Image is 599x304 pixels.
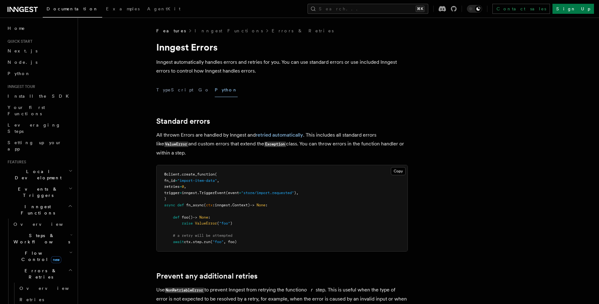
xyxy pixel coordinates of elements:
[156,83,193,97] button: TypeScript
[8,105,45,116] span: Your first Functions
[180,184,182,189] span: =
[182,172,215,176] span: create_function
[182,215,188,220] span: foo
[198,83,210,97] button: Go
[156,117,210,126] a: Standard errors
[164,142,188,147] code: ValueError
[164,197,166,201] span: )
[177,178,217,183] span: "import-item-data"
[177,203,184,207] span: def
[8,140,62,151] span: Setting up your app
[391,167,406,175] button: Copy
[217,178,219,183] span: ,
[241,191,294,195] span: "store/import.requested"
[294,191,298,195] span: ),
[219,221,230,225] span: "foo"
[11,232,70,245] span: Steps & Workflows
[208,215,210,220] span: :
[5,160,26,165] span: Features
[8,71,31,76] span: Python
[204,203,206,207] span: (
[217,221,219,225] span: (
[272,28,334,34] a: Errors & Retries
[195,28,263,34] a: Inngest Functions
[265,203,268,207] span: :
[199,191,226,195] span: TriggerEvent
[5,68,74,79] a: Python
[164,203,175,207] span: async
[164,184,180,189] span: retries
[264,142,286,147] code: Exception
[143,2,184,17] a: AgentKit
[164,178,175,183] span: fn_id
[226,191,239,195] span: (event
[180,172,182,176] span: .
[213,240,224,244] span: "foo"
[230,221,232,225] span: )
[173,215,180,220] span: def
[47,6,98,11] span: Documentation
[5,102,74,119] a: Your first Functions
[224,240,237,244] span: , foo)
[51,256,61,263] span: new
[552,4,594,14] a: Sign Up
[416,6,424,12] kbd: ⌘K
[210,240,213,244] span: (
[232,203,250,207] span: Context)
[164,191,180,195] span: trigger
[11,247,74,265] button: Flow Controlnew
[11,250,69,263] span: Flow Control
[215,83,238,97] button: Python
[5,166,74,183] button: Local Development
[215,172,217,176] span: (
[19,297,44,302] span: Retries
[173,240,184,244] span: await
[156,131,408,157] p: All thrown Errors are handled by Inngest and . This includes all standard errors like and custom ...
[184,240,191,244] span: ctx
[257,203,265,207] span: None
[106,6,140,11] span: Examples
[11,219,74,230] a: Overview
[8,122,61,134] span: Leveraging Steps
[5,201,74,219] button: Inngest Functions
[182,191,199,195] span: inngest.
[184,184,186,189] span: ,
[5,204,68,216] span: Inngest Functions
[14,222,78,227] span: Overview
[199,215,208,220] span: None
[193,240,202,244] span: step
[8,94,73,99] span: Install the SDK
[8,48,37,53] span: Next.js
[5,39,32,44] span: Quick start
[11,265,74,283] button: Errors & Retries
[165,288,204,293] code: NonRetriableError
[193,215,197,220] span: ->
[175,178,177,183] span: =
[204,240,210,244] span: run
[19,286,84,291] span: Overview
[191,240,193,244] span: .
[156,58,408,75] p: Inngest automatically handles errors and retries for you. You can use standard errors or use incl...
[156,41,408,53] h1: Inngest Errors
[202,240,204,244] span: .
[5,183,74,201] button: Events & Triggers
[156,28,186,34] span: Features
[186,203,204,207] span: fn_async
[182,184,184,189] span: 0
[8,25,25,31] span: Home
[5,137,74,155] a: Setting up your app
[206,203,213,207] span: ctx
[5,90,74,102] a: Install the SDK
[5,45,74,57] a: Next.js
[180,191,182,195] span: =
[11,230,74,247] button: Steps & Workflows
[256,132,303,138] a: retried automatically
[467,5,482,13] button: Toggle dark mode
[156,272,258,280] a: Prevent any additional retries
[164,172,180,176] span: @client
[5,84,35,89] span: Inngest tour
[213,203,215,207] span: :
[173,233,232,238] span: # a retry will be attempted
[8,60,37,65] span: Node.js
[239,191,241,195] span: =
